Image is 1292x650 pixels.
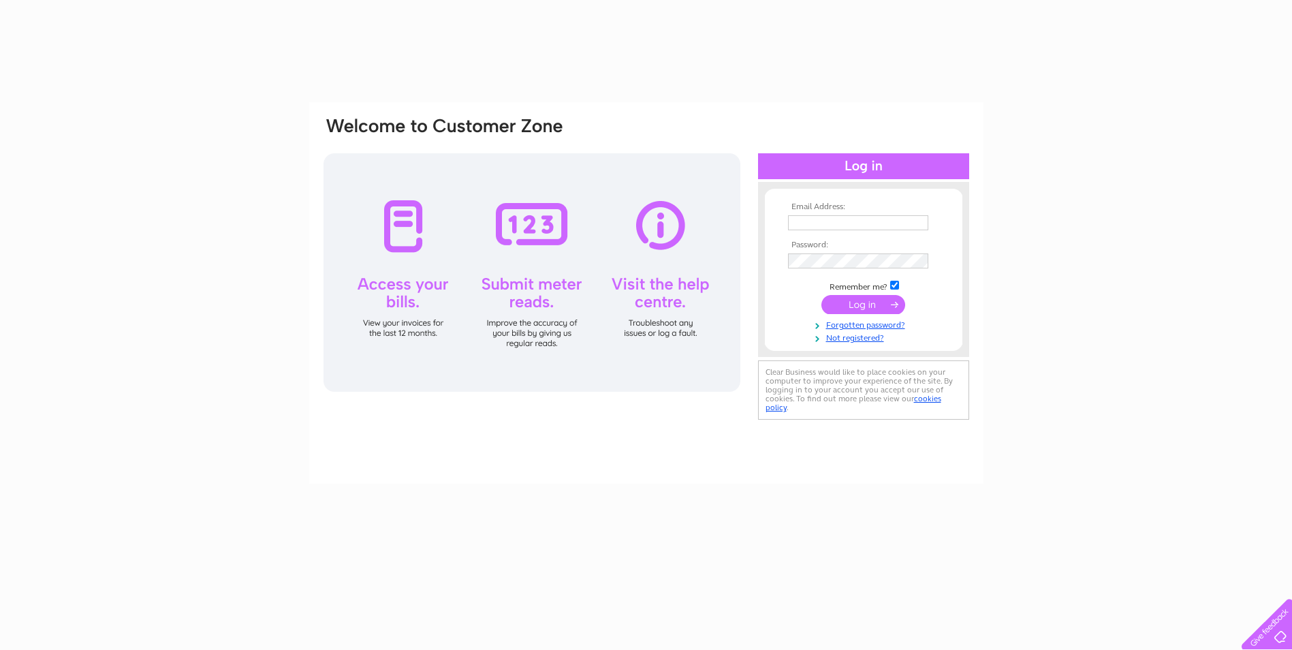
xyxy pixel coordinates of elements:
[785,202,943,212] th: Email Address:
[785,241,943,250] th: Password:
[766,394,941,412] a: cookies policy
[788,318,943,330] a: Forgotten password?
[785,279,943,292] td: Remember me?
[758,360,969,420] div: Clear Business would like to place cookies on your computer to improve your experience of the sit...
[821,295,905,314] input: Submit
[788,330,943,343] a: Not registered?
